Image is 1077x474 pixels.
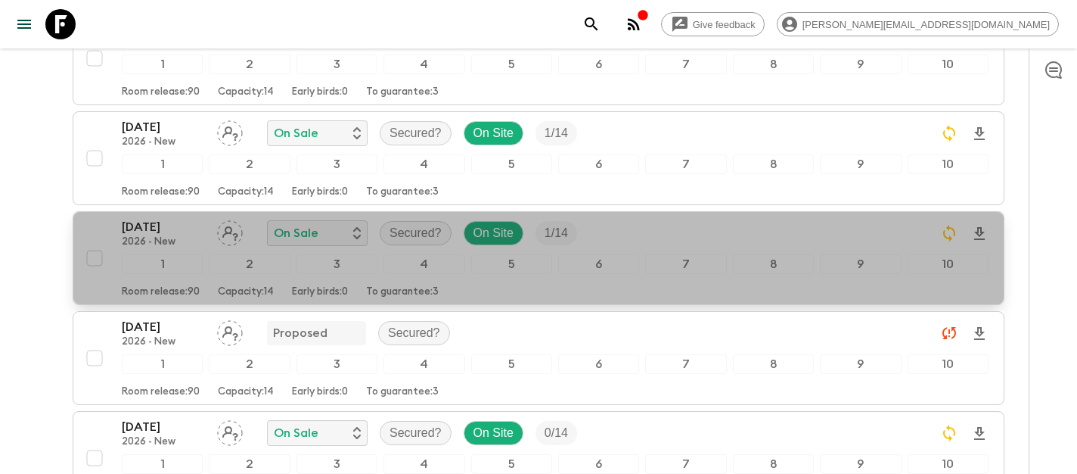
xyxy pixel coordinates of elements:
[218,186,274,198] p: Capacity: 14
[820,454,901,474] div: 9
[217,325,243,337] span: Assign pack leader
[645,154,726,174] div: 7
[122,86,200,98] p: Room release: 90
[218,86,274,98] p: Capacity: 14
[473,424,514,442] p: On Site
[535,121,577,145] div: Trip Fill
[471,254,552,274] div: 5
[122,418,205,436] p: [DATE]
[908,154,989,174] div: 10
[545,224,568,242] p: 1 / 14
[296,55,377,74] div: 3
[471,154,552,174] div: 5
[645,254,726,274] div: 7
[122,286,200,298] p: Room release: 90
[366,86,439,98] p: To guarantee: 3
[366,286,439,298] p: To guarantee: 3
[122,354,203,374] div: 1
[820,154,901,174] div: 9
[217,225,243,237] span: Assign pack leader
[292,186,348,198] p: Early birds: 0
[908,55,989,74] div: 10
[122,336,205,348] p: 2026 - New
[296,254,377,274] div: 3
[473,124,514,142] p: On Site
[73,211,1004,305] button: [DATE]2026 - NewAssign pack leaderOn SaleSecured?On SiteTrip Fill12345678910Room release:90Capaci...
[73,111,1004,205] button: [DATE]2026 - NewAssign pack leaderOn SaleSecured?On SiteTrip Fill12345678910Room release:90Capaci...
[645,354,726,374] div: 7
[122,55,203,74] div: 1
[733,154,814,174] div: 8
[471,55,552,74] div: 5
[9,9,39,39] button: menu
[390,124,442,142] p: Secured?
[390,224,442,242] p: Secured?
[970,325,989,343] svg: Download Onboarding
[292,386,348,398] p: Early birds: 0
[733,354,814,374] div: 8
[576,9,607,39] button: search adventures
[471,354,552,374] div: 5
[122,118,205,136] p: [DATE]
[535,421,577,445] div: Trip Fill
[970,425,989,443] svg: Download Onboarding
[794,19,1058,30] span: [PERSON_NAME][EMAIL_ADDRESS][DOMAIN_NAME]
[122,236,205,248] p: 2026 - New
[122,386,200,398] p: Room release: 90
[122,436,205,448] p: 2026 - New
[209,254,290,274] div: 2
[545,424,568,442] p: 0 / 14
[535,221,577,245] div: Trip Fill
[378,321,450,345] div: Secured?
[908,254,989,274] div: 10
[645,55,726,74] div: 7
[388,324,440,342] p: Secured?
[970,125,989,143] svg: Download Onboarding
[940,124,958,142] svg: Sync Required - Changes detected
[558,354,639,374] div: 6
[73,11,1004,105] button: [DATE]2026 - NewAssign pack leaderOn SaleSecured?On SiteTrip Fill12345678910Room release:90Capaci...
[820,254,901,274] div: 9
[122,218,205,236] p: [DATE]
[122,136,205,148] p: 2026 - New
[73,311,1004,405] button: [DATE]2026 - NewAssign pack leaderProposedSecured?12345678910Room release:90Capacity:14Early bird...
[661,12,765,36] a: Give feedback
[733,55,814,74] div: 8
[296,454,377,474] div: 3
[473,224,514,242] p: On Site
[940,324,958,342] svg: Unable to sync - Check prices and secured
[218,286,274,298] p: Capacity: 14
[366,386,439,398] p: To guarantee: 3
[209,55,290,74] div: 2
[383,154,464,174] div: 4
[908,454,989,474] div: 10
[970,225,989,243] svg: Download Onboarding
[558,55,639,74] div: 6
[733,254,814,274] div: 8
[940,424,958,442] svg: Sync Required - Changes detected
[292,286,348,298] p: Early birds: 0
[292,86,348,98] p: Early birds: 0
[122,186,200,198] p: Room release: 90
[366,186,439,198] p: To guarantee: 3
[209,354,290,374] div: 2
[464,421,523,445] div: On Site
[684,19,764,30] span: Give feedback
[558,154,639,174] div: 6
[383,354,464,374] div: 4
[209,154,290,174] div: 2
[383,254,464,274] div: 4
[217,425,243,437] span: Assign pack leader
[777,12,1059,36] div: [PERSON_NAME][EMAIL_ADDRESS][DOMAIN_NAME]
[122,318,205,336] p: [DATE]
[464,121,523,145] div: On Site
[218,386,274,398] p: Capacity: 14
[274,124,318,142] p: On Sale
[380,121,452,145] div: Secured?
[122,454,203,474] div: 1
[733,454,814,474] div: 8
[122,254,203,274] div: 1
[645,454,726,474] div: 7
[940,224,958,242] svg: Sync Required - Changes detected
[274,424,318,442] p: On Sale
